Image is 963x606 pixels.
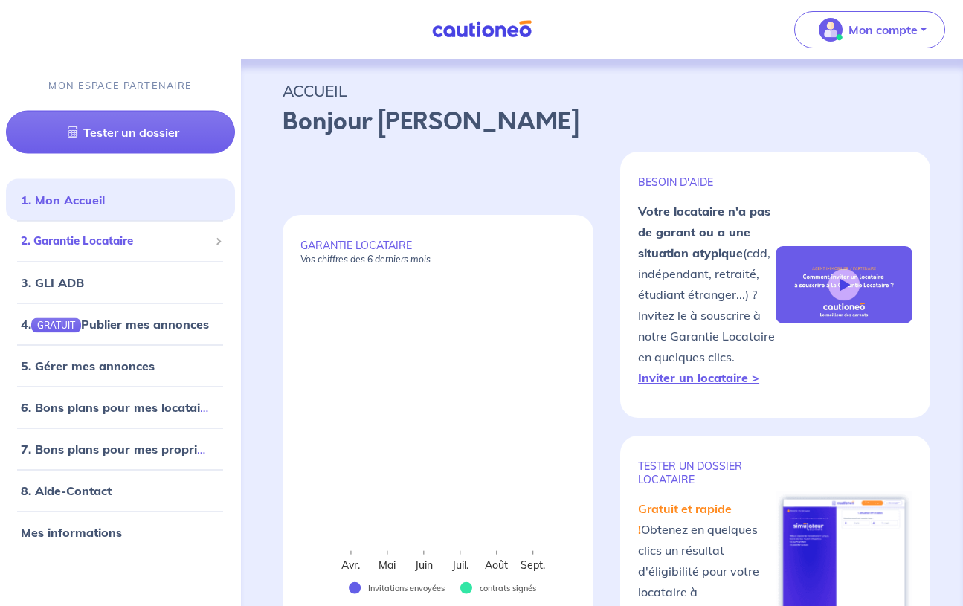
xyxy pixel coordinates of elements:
[819,18,843,42] img: illu_account_valid_menu.svg
[6,517,235,547] div: Mes informations
[48,79,192,93] p: MON ESPACE PARTENAIRE
[638,175,775,189] p: BESOIN D'AIDE
[6,350,235,380] div: 5. Gérer mes annonces
[638,370,759,385] a: Inviter un locataire >
[21,233,209,250] span: 2. Garantie Locataire
[6,475,235,505] div: 8. Aide-Contact
[379,558,396,572] text: Mai
[451,558,468,572] text: Juil.
[794,11,945,48] button: illu_account_valid_menu.svgMon compte
[300,254,431,265] em: Vos chiffres des 6 derniers mois
[21,274,84,289] a: 3. GLI ADB
[638,201,775,388] p: (cdd, indépendant, retraité, étudiant étranger...) ? Invitez le à souscrire à notre Garantie Loca...
[21,399,218,414] a: 6. Bons plans pour mes locataires
[485,558,508,572] text: Août
[6,111,235,154] a: Tester un dossier
[6,433,235,463] div: 7. Bons plans pour mes propriétaires
[638,204,770,260] strong: Votre locataire n'a pas de garant ou a une situation atypique
[283,104,921,140] p: Bonjour [PERSON_NAME]
[21,358,155,373] a: 5. Gérer mes annonces
[638,460,775,486] p: TESTER un dossier locataire
[6,267,235,297] div: 3. GLI ADB
[21,193,105,207] a: 1. Mon Accueil
[6,227,235,256] div: 2. Garantie Locataire
[283,77,921,104] p: ACCUEIL
[848,21,918,39] p: Mon compte
[21,483,112,497] a: 8. Aide-Contact
[21,524,122,539] a: Mes informations
[414,558,433,572] text: Juin
[6,185,235,215] div: 1. Mon Accueil
[21,441,236,456] a: 7. Bons plans pour mes propriétaires
[6,309,235,338] div: 4.GRATUITPublier mes annonces
[426,20,538,39] img: Cautioneo
[6,392,235,422] div: 6. Bons plans pour mes locataires
[776,246,912,323] img: video-gli-new-none.jpg
[638,501,732,537] em: Gratuit et rapide !
[521,558,545,572] text: Sept.
[341,558,360,572] text: Avr.
[21,316,209,331] a: 4.GRATUITPublier mes annonces
[300,239,576,265] p: GARANTIE LOCATAIRE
